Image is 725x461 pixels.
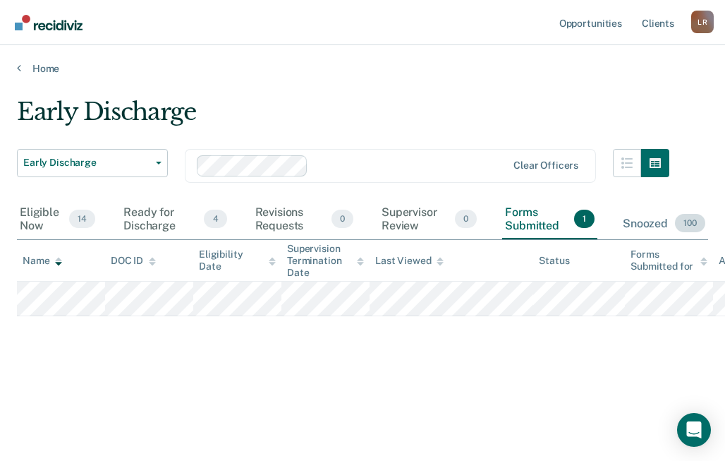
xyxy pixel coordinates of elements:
[199,249,276,273] div: Eligibility Date
[620,208,708,239] div: Snoozed100
[17,200,98,239] div: Eligible Now14
[17,62,708,75] a: Home
[69,210,95,228] span: 14
[677,413,711,447] div: Open Intercom Messenger
[502,200,597,239] div: Forms Submitted1
[23,157,150,169] span: Early Discharge
[375,255,444,267] div: Last Viewed
[287,243,364,278] div: Supervision Termination Date
[630,249,707,273] div: Forms Submitted for
[111,255,156,267] div: DOC ID
[455,210,477,228] span: 0
[513,160,578,172] div: Clear officers
[204,210,226,228] span: 4
[252,200,357,239] div: Revisions Requests0
[17,97,669,138] div: Early Discharge
[675,214,705,232] span: 100
[574,210,595,228] span: 1
[691,11,714,33] div: L R
[331,210,353,228] span: 0
[15,15,83,30] img: Recidiviz
[539,255,569,267] div: Status
[23,255,62,267] div: Name
[17,149,168,177] button: Early Discharge
[379,200,480,239] div: Supervisor Review0
[691,11,714,33] button: Profile dropdown button
[121,200,229,239] div: Ready for Discharge4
